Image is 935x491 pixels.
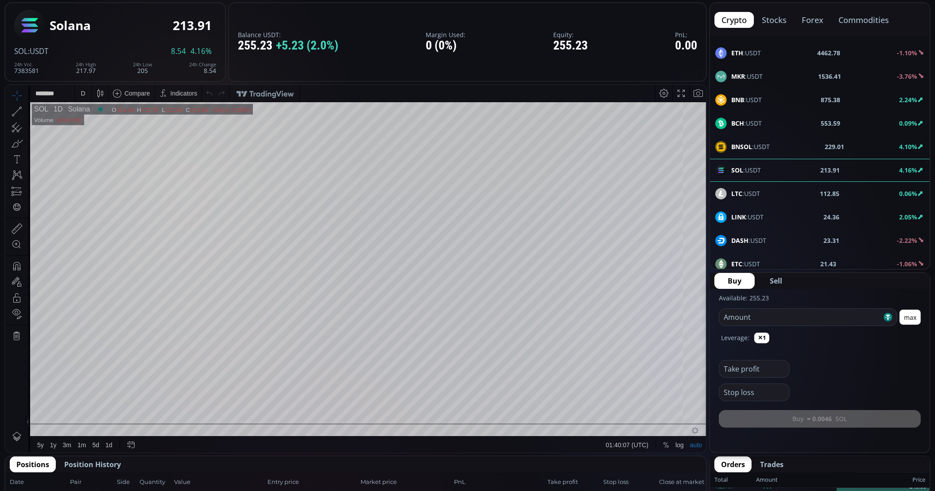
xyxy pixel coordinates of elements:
b: -1.10% [897,49,917,57]
span: :USDT [731,189,760,198]
span: :USDT [731,119,762,128]
button: Orders [714,456,752,472]
span: :USDT [731,212,764,222]
div: Compare [119,5,145,12]
span: :USDT [731,236,766,245]
b: LINK [731,213,746,221]
span: :USDT [731,259,760,269]
div: Indicators [165,5,192,12]
b: 875.38 [821,95,840,104]
span: Side [117,478,137,487]
div: Amount [756,474,778,486]
div: 0 (0%) [426,39,466,53]
span: :USDT [731,72,763,81]
div: 0.00 [675,39,697,53]
div: log [670,357,679,364]
b: ETC [731,260,742,268]
div: 1D [43,20,57,28]
button: Buy [714,273,755,289]
span: Stop loss [603,478,656,487]
span: Entry price [268,478,358,487]
div: Go to [119,352,133,368]
b: BNB [731,96,744,104]
button: crypto [714,12,754,28]
button: Trades [753,456,790,472]
span: Quantity [140,478,171,487]
div: 255.23 [238,39,338,53]
span: Buy [728,276,741,286]
div: Hide Drawings Toolbar [20,331,24,343]
div: 1m [72,357,81,364]
b: 21.43 [821,259,837,269]
span: 01:40:07 (UTC) [601,357,643,364]
div: 5d [87,357,94,364]
div: Toggle Auto Scale [682,352,700,368]
span: Take profit [547,478,601,487]
div: Price [778,474,925,486]
b: 23.31 [824,236,840,245]
button: commodities [831,12,896,28]
span: Position History [64,459,121,470]
b: 2.05% [899,213,917,221]
span: Close at market [659,478,702,487]
div: −0.53 (−0.25%) [206,22,245,28]
span: 8.54 [171,47,186,55]
b: 4462.78 [818,48,841,58]
div: 619.472K [51,32,76,38]
span: Pair [70,478,114,487]
div: 212.00 [160,22,178,28]
label: Leverage: [721,333,749,342]
div: 214.43 [111,22,129,28]
b: 112.85 [820,189,839,198]
label: Equity: [553,31,588,38]
label: Balance USDT: [238,31,338,38]
b: BNSOL [731,142,752,151]
b: -2.22% [897,236,917,245]
span: :USDT [28,46,48,56]
span: Trades [760,459,784,470]
label: PnL: [675,31,697,38]
div: Solana [57,20,85,28]
span: Value [174,478,265,487]
b: 229.01 [825,142,844,151]
button: max [900,310,921,325]
div: auto [685,357,697,364]
label: Margin Used: [426,31,466,38]
b: 0.06% [899,189,917,198]
div: D [75,5,80,12]
div: Solana [50,19,91,32]
b: ETH [731,49,743,57]
div: 24h Low [133,62,152,67]
div: 1y [45,357,51,364]
span: Market price [361,478,452,487]
b: LTC [731,189,742,198]
b: -3.76% [897,72,917,81]
div: 217.97 [136,22,154,28]
div: Toggle Percentage [655,352,667,368]
b: 553.59 [821,119,840,128]
span: Positions [16,459,49,470]
div: 7383581 [14,62,39,74]
span: Orders [721,459,745,470]
b: BCH [731,119,744,127]
span: 4.16% [190,47,212,55]
span: Date [10,478,67,487]
label: Available: 255.23 [719,294,769,302]
button: Position History [58,456,128,472]
b: 0.09% [899,119,917,127]
b: -1.06% [897,260,917,268]
span: :USDT [731,142,770,151]
button: Sell [757,273,795,289]
div: H [132,22,136,28]
b: MKR [731,72,745,81]
b: 4.10% [899,142,917,151]
div: Toggle Log Scale [667,352,682,368]
b: 2.24% [899,96,917,104]
button: 01:40:07 (UTC) [597,352,646,368]
div: O [106,22,111,28]
span: Sell [770,276,782,286]
button: forex [795,12,830,28]
div: 255.23 [553,39,588,53]
div: 205 [133,62,152,74]
button: stocks [755,12,794,28]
